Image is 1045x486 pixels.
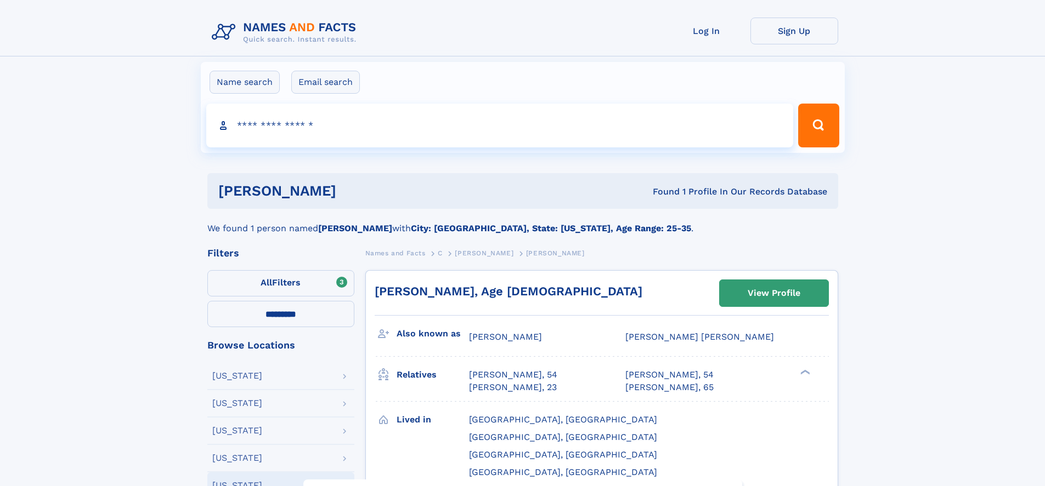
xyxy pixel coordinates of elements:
[438,246,443,260] a: C
[625,369,714,381] a: [PERSON_NAME], 54
[748,281,800,306] div: View Profile
[218,184,495,198] h1: [PERSON_NAME]
[625,381,714,393] a: [PERSON_NAME], 65
[210,71,280,94] label: Name search
[411,223,691,233] b: City: [GEOGRAPHIC_DATA], State: [US_STATE], Age Range: 25-35
[365,246,426,260] a: Names and Facts
[469,449,657,460] span: [GEOGRAPHIC_DATA], [GEOGRAPHIC_DATA]
[397,410,469,429] h3: Lived in
[469,331,542,342] span: [PERSON_NAME]
[469,467,657,477] span: [GEOGRAPHIC_DATA], [GEOGRAPHIC_DATA]
[397,365,469,384] h3: Relatives
[207,209,838,235] div: We found 1 person named with .
[455,246,513,260] a: [PERSON_NAME]
[469,381,557,393] a: [PERSON_NAME], 23
[494,186,827,198] div: Found 1 Profile In Our Records Database
[750,18,838,44] a: Sign Up
[207,340,354,350] div: Browse Locations
[798,104,839,147] button: Search Button
[261,277,272,288] span: All
[212,454,262,462] div: [US_STATE]
[798,369,811,376] div: ❯
[663,18,750,44] a: Log In
[720,280,828,306] a: View Profile
[526,249,585,257] span: [PERSON_NAME]
[207,18,365,47] img: Logo Names and Facts
[212,399,262,408] div: [US_STATE]
[206,104,794,147] input: search input
[397,324,469,343] h3: Also known as
[438,249,443,257] span: C
[207,248,354,258] div: Filters
[469,432,657,442] span: [GEOGRAPHIC_DATA], [GEOGRAPHIC_DATA]
[212,426,262,435] div: [US_STATE]
[455,249,513,257] span: [PERSON_NAME]
[207,270,354,296] label: Filters
[469,369,557,381] a: [PERSON_NAME], 54
[291,71,360,94] label: Email search
[318,223,392,233] b: [PERSON_NAME]
[625,331,774,342] span: [PERSON_NAME] [PERSON_NAME]
[469,414,657,425] span: [GEOGRAPHIC_DATA], [GEOGRAPHIC_DATA]
[375,284,642,298] a: [PERSON_NAME], Age [DEMOGRAPHIC_DATA]
[212,371,262,380] div: [US_STATE]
